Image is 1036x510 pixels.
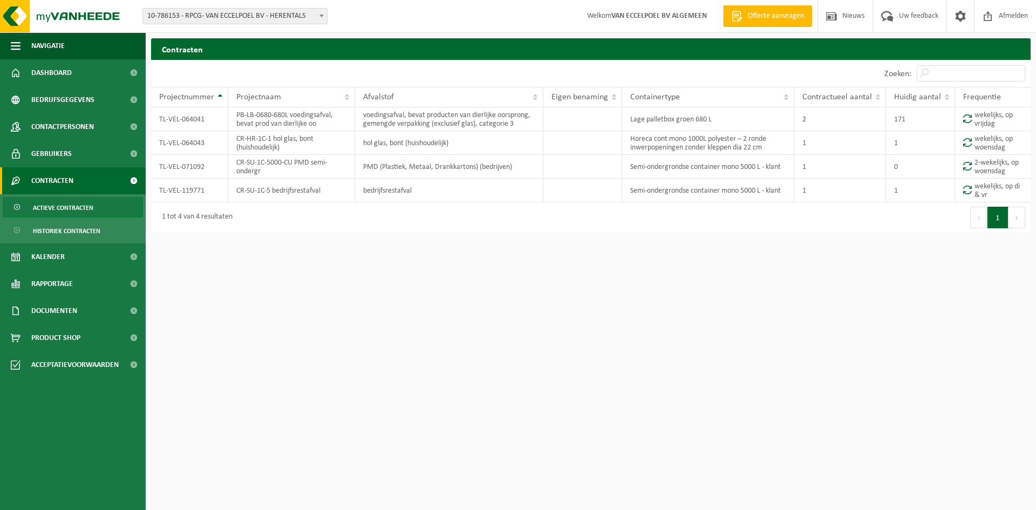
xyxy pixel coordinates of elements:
[33,198,93,218] span: Actieve contracten
[886,179,955,202] td: 1
[31,167,73,194] span: Contracten
[355,155,543,179] td: PMD (Plastiek, Metaal, Drankkartons) (bedrijven)
[31,270,73,297] span: Rapportage
[987,207,1008,228] button: 1
[31,113,94,140] span: Contactpersonen
[970,207,987,228] button: Previous
[886,155,955,179] td: 0
[31,86,94,113] span: Bedrijfsgegevens
[3,220,143,241] a: Historiek contracten
[31,140,72,167] span: Gebruikers
[31,297,77,324] span: Documenten
[151,179,228,202] td: TL-VEL-119771
[611,12,707,20] strong: VAN ECCELPOEL BV ALGEMEEN
[794,107,886,131] td: 2
[151,107,228,131] td: TL-VEL-064041
[745,11,807,22] span: Offerte aanvragen
[955,179,1031,202] td: wekelijks, op di & vr
[355,131,543,155] td: hol glas, bont (huishoudelijk)
[143,9,327,24] span: 10-786153 - RPCG- VAN ECCELPOEL BV - HERENTALS
[33,221,100,241] span: Historiek contracten
[622,155,794,179] td: Semi-ondergrondse container mono 5000 L - klant
[622,107,794,131] td: Lage palletbox groen 680 L
[159,93,214,101] span: Projectnummer
[228,107,355,131] td: PB-LB-0680-680L voedingsafval, bevat prod van dierlijke oo
[884,70,911,78] label: Zoeken:
[802,93,872,101] span: Contractueel aantal
[955,107,1031,131] td: wekelijks, op vrijdag
[31,32,65,59] span: Navigatie
[794,131,886,155] td: 1
[151,38,1031,59] h2: Contracten
[886,107,955,131] td: 171
[228,155,355,179] td: CR-SU-1C-5000-CU PMD semi-ondergr
[228,131,355,155] td: CR-HR-1C-1 hol glas, bont (huishoudelijk)
[3,197,143,217] a: Actieve contracten
[794,155,886,179] td: 1
[31,59,72,86] span: Dashboard
[886,131,955,155] td: 1
[156,208,233,227] div: 1 tot 4 van 4 resultaten
[363,93,394,101] span: Afvalstof
[894,93,941,101] span: Huidig aantal
[355,179,543,202] td: bedrijfsrestafval
[1008,207,1025,228] button: Next
[723,5,812,27] a: Offerte aanvragen
[31,243,65,270] span: Kalender
[955,131,1031,155] td: wekelijks, op woensdag
[630,93,680,101] span: Containertype
[622,179,794,202] td: Semi-ondergrondse container mono 5000 L - klant
[31,324,80,351] span: Product Shop
[963,93,1001,101] span: Frequentie
[228,179,355,202] td: CR-SU-1C-5 bedrijfsrestafval
[794,179,886,202] td: 1
[142,8,328,24] span: 10-786153 - RPCG- VAN ECCELPOEL BV - HERENTALS
[355,107,543,131] td: voedingsafval, bevat producten van dierlijke oorsprong, gemengde verpakking (exclusief glas), cat...
[551,93,608,101] span: Eigen benaming
[31,351,119,378] span: Acceptatievoorwaarden
[151,155,228,179] td: TL-VEL-071092
[622,131,794,155] td: Horeca cont mono 1000L polyester – 2 ronde inwerpopeningen zonder kleppen dia 22 cm
[955,155,1031,179] td: 2-wekelijks, op woensdag
[151,131,228,155] td: TL-VEL-064043
[236,93,281,101] span: Projectnaam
